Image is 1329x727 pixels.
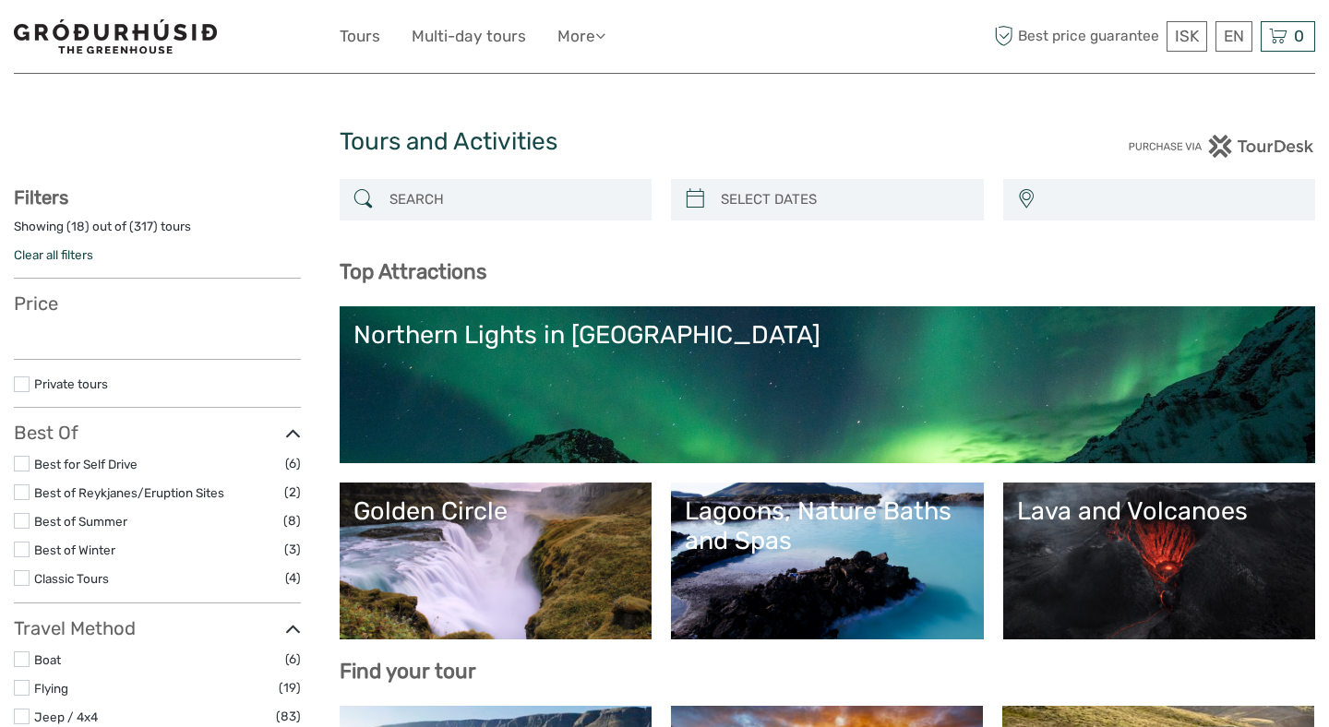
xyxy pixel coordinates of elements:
[71,218,85,235] label: 18
[1017,496,1302,526] div: Lava and Volcanoes
[14,292,301,315] h3: Price
[685,496,970,626] a: Lagoons, Nature Baths and Spas
[283,510,301,531] span: (8)
[14,617,301,639] h3: Travel Method
[340,23,380,50] a: Tours
[34,514,127,529] a: Best of Summer
[34,376,108,391] a: Private tours
[14,247,93,262] a: Clear all filters
[713,184,975,216] input: SELECT DATES
[1128,135,1315,158] img: PurchaseViaTourDesk.png
[34,709,98,724] a: Jeep / 4x4
[353,320,1302,350] div: Northern Lights in [GEOGRAPHIC_DATA]
[276,706,301,727] span: (83)
[412,23,526,50] a: Multi-day tours
[353,496,639,626] a: Golden Circle
[353,496,639,526] div: Golden Circle
[340,659,476,684] b: Find your tour
[340,127,990,157] h1: Tours and Activities
[353,320,1302,449] a: Northern Lights in [GEOGRAPHIC_DATA]
[14,186,68,209] strong: Filters
[284,539,301,560] span: (3)
[285,649,301,670] span: (6)
[14,218,301,246] div: Showing ( ) out of ( ) tours
[34,485,224,500] a: Best of Reykjanes/Eruption Sites
[285,567,301,589] span: (4)
[134,218,153,235] label: 317
[34,542,115,557] a: Best of Winter
[34,457,138,471] a: Best for Self Drive
[382,184,643,216] input: SEARCH
[34,571,109,586] a: Classic Tours
[340,259,486,284] b: Top Attractions
[990,21,1163,52] span: Best price guarantee
[685,496,970,556] div: Lagoons, Nature Baths and Spas
[34,652,61,667] a: Boat
[557,23,605,50] a: More
[34,681,68,696] a: Flying
[284,482,301,503] span: (2)
[1215,21,1252,52] div: EN
[1291,27,1307,45] span: 0
[1017,496,1302,626] a: Lava and Volcanoes
[1175,27,1199,45] span: ISK
[285,453,301,474] span: (6)
[14,19,217,54] img: 1578-341a38b5-ce05-4595-9f3d-b8aa3718a0b3_logo_small.jpg
[14,422,301,444] h3: Best Of
[279,677,301,698] span: (19)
